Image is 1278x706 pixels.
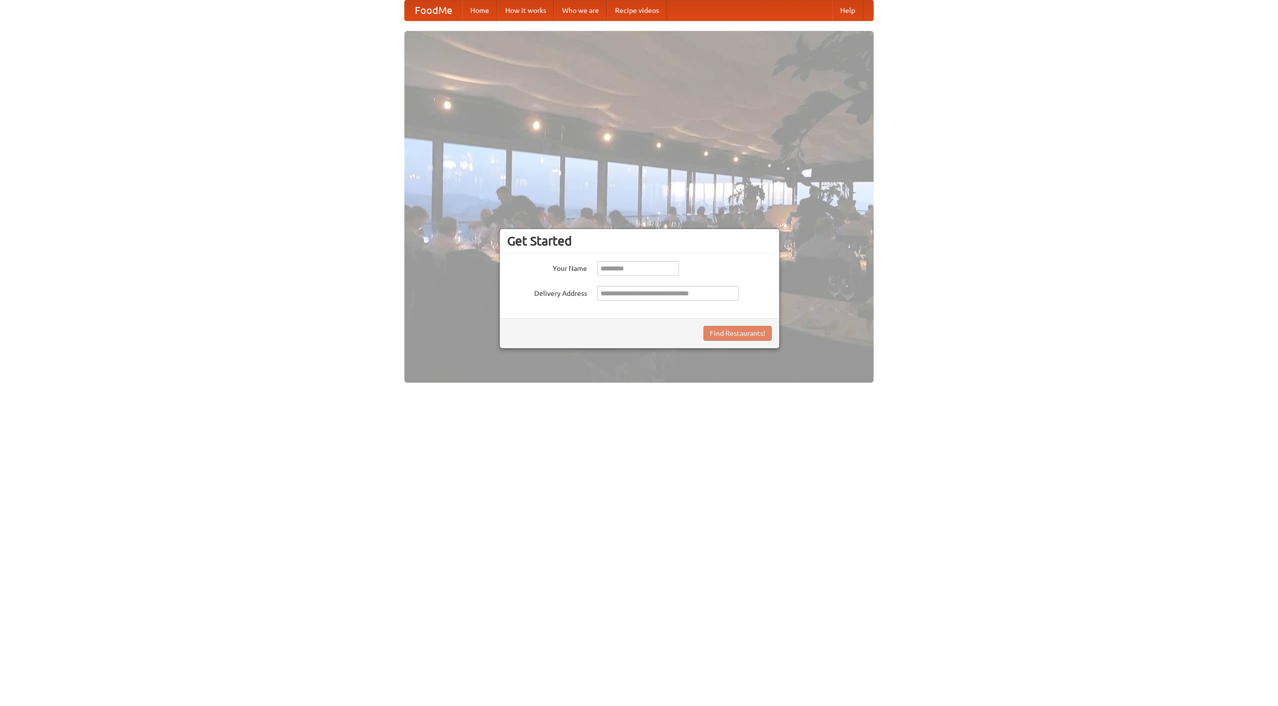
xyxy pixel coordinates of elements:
button: Find Restaurants! [703,326,772,341]
a: Who we are [554,0,607,20]
label: Your Name [507,261,587,273]
a: How it works [497,0,554,20]
label: Delivery Address [507,286,587,298]
a: Help [832,0,863,20]
a: Home [462,0,497,20]
a: Recipe videos [607,0,667,20]
a: FoodMe [405,0,462,20]
h3: Get Started [507,234,772,248]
